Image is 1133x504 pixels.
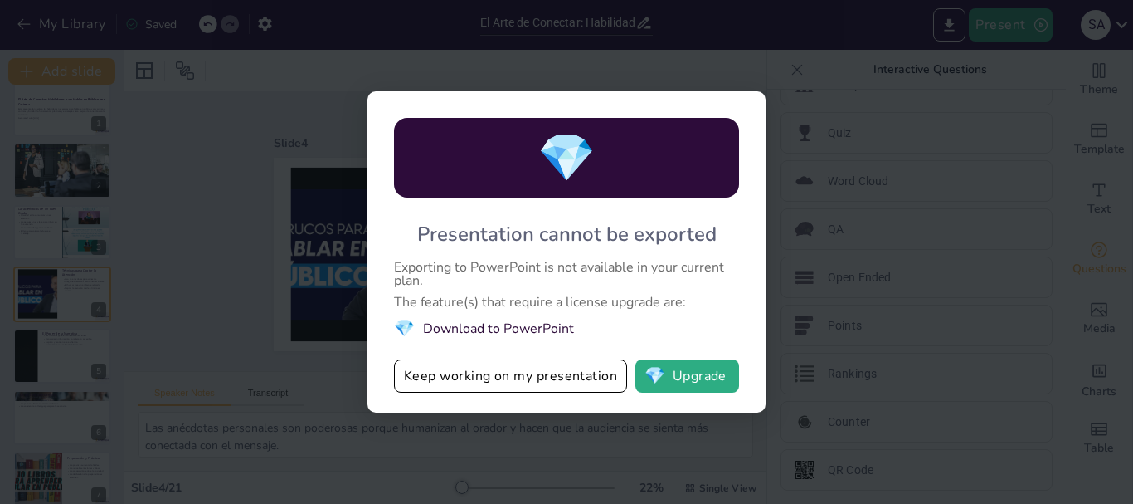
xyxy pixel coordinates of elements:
button: Keep working on my presentation [394,360,627,393]
li: Download to PowerPoint [394,317,739,340]
span: diamond [394,317,415,340]
div: The feature(s) that require a license upgrade are: [394,296,739,309]
span: diamond [644,368,665,384]
div: Exporting to PowerPoint is not available in your current plan. [394,261,739,287]
button: diamondUpgrade [635,360,739,393]
div: Presentation cannot be exported [417,221,717,247]
span: diamond [537,126,596,190]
